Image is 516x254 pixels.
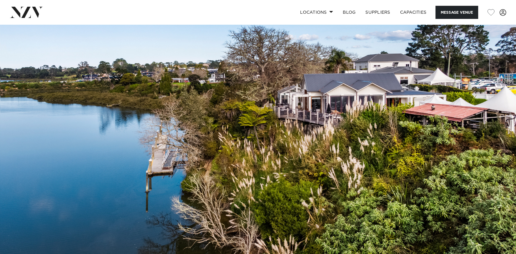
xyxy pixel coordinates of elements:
[360,6,395,19] a: SUPPLIERS
[10,7,43,18] img: nzv-logo.png
[395,6,432,19] a: Capacities
[295,6,338,19] a: Locations
[435,6,478,19] button: Message Venue
[338,6,360,19] a: BLOG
